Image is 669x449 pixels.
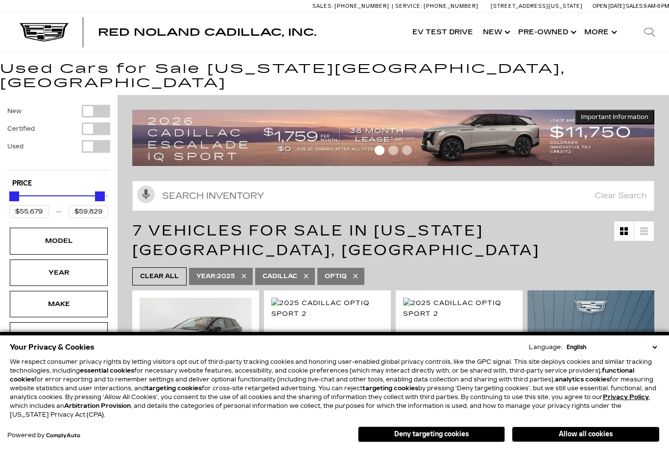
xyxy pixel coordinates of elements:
[593,3,625,9] span: Open [DATE]
[403,298,515,319] img: 2025 Cadillac OPTIQ Sport 2
[12,179,105,188] h5: Price
[263,270,297,283] span: Cadillac
[392,3,481,9] a: Service: [PHONE_NUMBER]
[7,142,24,151] label: Used
[362,385,418,392] strong: targeting cookies
[575,110,654,124] button: Important Information
[132,110,654,165] img: 2509-September-FOM-Escalade-IQ-Lease9
[10,357,659,419] p: We respect consumer privacy rights by letting visitors opt out of third-party tracking cookies an...
[7,105,110,170] div: Filter by Vehicle Type
[564,343,659,352] select: Language Select
[196,270,235,283] span: 2025
[644,3,669,9] span: 9 AM-6 PM
[626,3,644,9] span: Sales:
[98,27,316,37] a: Red Noland Cadillac, Inc.
[132,222,540,259] span: 7 Vehicles for Sale in [US_STATE][GEOGRAPHIC_DATA], [GEOGRAPHIC_DATA]
[7,106,22,116] label: New
[312,3,392,9] a: Sales: [PHONE_NUMBER]
[402,145,412,155] span: Go to slide 3
[140,298,252,382] img: 2025 Cadillac OPTIQ Sport 1
[529,344,562,350] div: Language:
[7,432,80,439] div: Powered by
[64,402,131,409] strong: Arbitration Provision
[325,270,347,283] span: OPTIQ
[98,26,316,38] span: Red Noland Cadillac, Inc.
[10,260,108,286] div: YearYear
[579,13,620,52] button: More
[46,433,80,439] a: ComplyAuto
[196,273,217,280] span: Year :
[375,145,384,155] span: Go to slide 1
[424,3,478,9] span: [PHONE_NUMBER]
[9,191,19,201] div: Minimum Price
[69,205,108,218] input: Maximum
[358,426,505,442] button: Deny targeting cookies
[137,186,155,203] svg: Click to toggle on voice search
[334,3,389,9] span: [PHONE_NUMBER]
[491,3,583,9] a: [STREET_ADDRESS][US_STATE]
[34,236,83,246] div: Model
[10,228,108,254] div: ModelModel
[7,124,35,134] label: Certified
[603,394,649,401] a: Privacy Policy
[395,3,422,9] span: Service:
[140,270,179,283] span: Clear All
[388,145,398,155] span: Go to slide 2
[34,299,83,309] div: Make
[10,291,108,317] div: MakeMake
[312,3,333,9] span: Sales:
[10,340,95,354] span: Your Privacy & Cookies
[512,427,659,442] button: Allow all cookies
[581,113,648,121] span: Important Information
[95,191,105,201] div: Maximum Price
[34,330,83,341] div: Mileage
[478,13,513,52] a: New
[513,13,579,52] a: Pre-Owned
[20,23,69,42] img: Cadillac Dark Logo with Cadillac White Text
[146,385,202,392] strong: targeting cookies
[271,298,383,319] img: 2025 Cadillac OPTIQ Sport 2
[132,181,654,211] input: Search Inventory
[555,376,610,383] strong: analytics cookies
[80,367,134,374] strong: essential cookies
[9,188,108,218] div: Price
[9,205,49,218] input: Minimum
[407,13,478,52] a: EV Test Drive
[34,267,83,278] div: Year
[10,322,108,349] div: MileageMileage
